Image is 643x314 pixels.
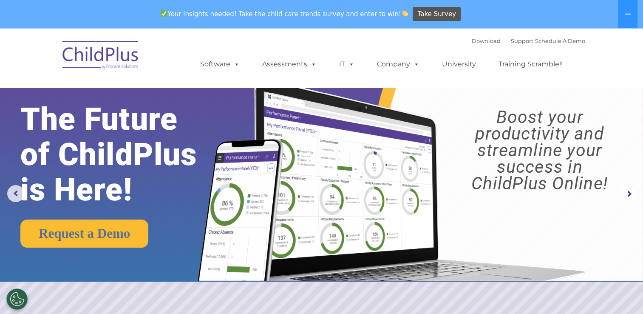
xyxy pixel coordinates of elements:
[535,37,585,44] a: Schedule A Demo
[331,56,363,73] a: IT
[472,37,501,44] a: Download
[6,288,28,310] button: Cookies Settings
[161,10,167,17] img: ✅
[20,102,226,208] rs-layer: The Future of ChildPlus is Here!
[157,6,412,22] span: Your insights needed! Take the child care trends survey and enter to win!
[511,37,533,44] a: Support
[192,56,248,73] a: Software
[254,56,325,73] a: Assessments
[413,7,461,22] a: Take Survey
[368,56,428,73] a: Company
[444,109,635,192] rs-layer: Boost your productivity and streamline your success in ChildPlus Online!
[472,37,585,44] font: |
[402,10,408,17] img: 👏
[118,91,154,97] span: Phone number
[433,56,484,73] a: University
[418,7,456,22] span: Take Survey
[118,56,144,63] span: Last name
[58,35,143,77] img: ChildPlus by Procare Solutions
[490,56,571,73] a: Training Scramble!!
[20,220,148,248] a: Request a Demo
